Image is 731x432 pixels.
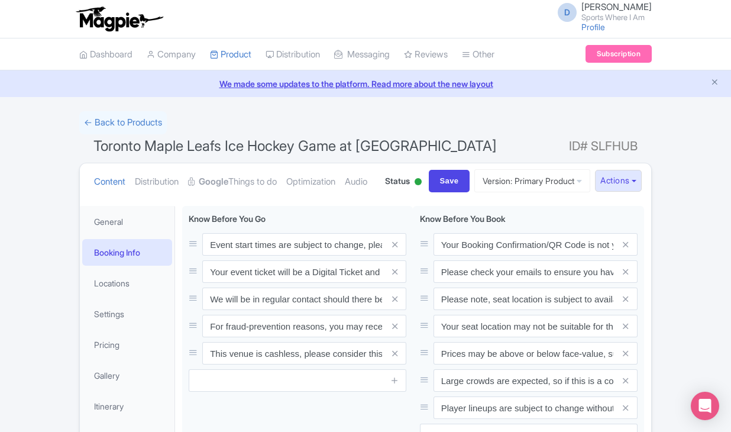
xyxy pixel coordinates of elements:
[82,270,172,296] a: Locations
[82,362,172,389] a: Gallery
[82,331,172,358] a: Pricing
[691,392,719,420] div: Open Intercom Messenger
[93,137,497,154] span: Toronto Maple Leafs Ice Hockey Game at [GEOGRAPHIC_DATA]
[404,38,448,71] a: Reviews
[429,170,470,192] input: Save
[82,239,172,266] a: Booking Info
[581,14,652,21] small: Sports Where I Am
[551,2,652,21] a: D [PERSON_NAME] Sports Where I Am
[710,76,719,90] button: Close announcement
[7,78,724,90] a: We made some updates to the platform. Read more about the new layout
[73,6,165,32] img: logo-ab69f6fb50320c5b225c76a69d11143b.png
[147,38,196,71] a: Company
[345,163,367,201] a: Audio
[82,208,172,235] a: General
[595,170,642,192] button: Actions
[79,38,132,71] a: Dashboard
[581,1,652,12] span: [PERSON_NAME]
[266,38,320,71] a: Distribution
[586,45,652,63] a: Subscription
[334,38,390,71] a: Messaging
[462,38,494,71] a: Other
[210,38,251,71] a: Product
[188,163,277,201] a: GoogleThings to do
[558,3,577,22] span: D
[94,163,125,201] a: Content
[199,175,228,189] strong: Google
[474,169,590,192] a: Version: Primary Product
[569,134,638,158] span: ID# SLFHUB
[286,163,335,201] a: Optimization
[412,173,424,192] div: Active
[79,111,167,134] a: ← Back to Products
[135,163,179,201] a: Distribution
[82,301,172,327] a: Settings
[420,214,506,224] span: Know Before You Book
[189,214,266,224] span: Know Before You Go
[82,393,172,420] a: Itinerary
[581,22,605,32] a: Profile
[385,175,410,187] span: Status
